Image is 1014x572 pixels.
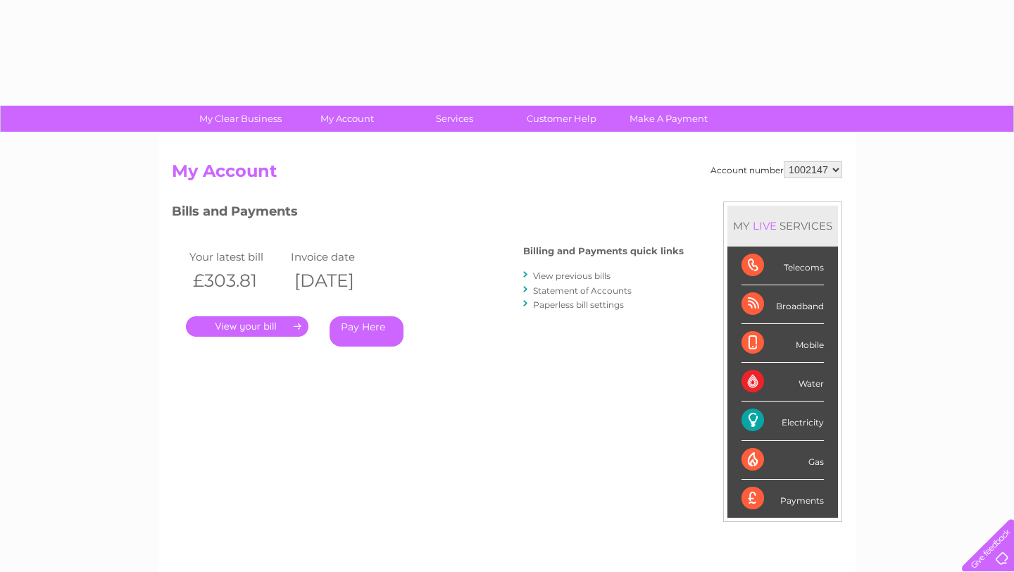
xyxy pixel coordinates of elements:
[503,106,620,132] a: Customer Help
[741,285,824,324] div: Broadband
[287,247,389,266] td: Invoice date
[741,247,824,285] div: Telecoms
[727,206,838,246] div: MY SERVICES
[289,106,406,132] a: My Account
[186,266,287,295] th: £303.81
[182,106,299,132] a: My Clear Business
[287,266,389,295] th: [DATE]
[741,363,824,402] div: Water
[186,247,287,266] td: Your latest bill
[396,106,513,132] a: Services
[533,271,611,281] a: View previous bills
[533,299,624,310] a: Paperless bill settings
[186,316,308,337] a: .
[741,480,824,518] div: Payments
[711,161,842,178] div: Account number
[750,219,780,232] div: LIVE
[172,161,842,188] h2: My Account
[533,285,632,296] a: Statement of Accounts
[611,106,727,132] a: Make A Payment
[741,324,824,363] div: Mobile
[741,441,824,480] div: Gas
[172,201,684,226] h3: Bills and Payments
[523,246,684,256] h4: Billing and Payments quick links
[330,316,403,347] a: Pay Here
[741,402,824,440] div: Electricity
